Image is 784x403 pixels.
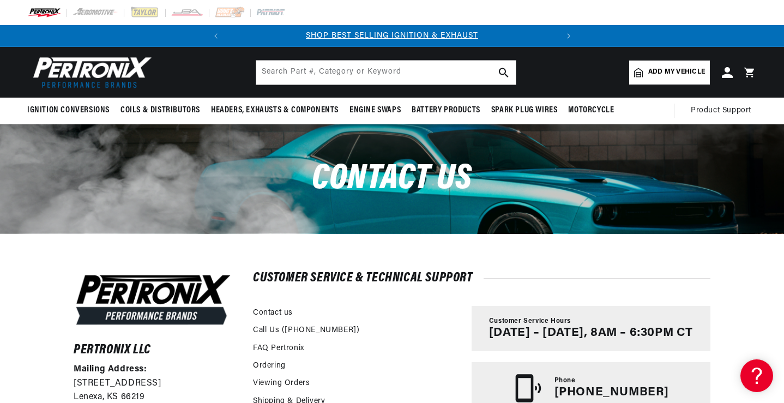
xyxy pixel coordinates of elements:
[558,25,580,47] button: Translation missing: en.sections.announcements.next_announcement
[205,25,227,47] button: Translation missing: en.sections.announcements.previous_announcement
[253,307,293,319] a: Contact us
[349,105,401,116] span: Engine Swaps
[253,342,304,354] a: FAQ Pertronix
[554,386,669,400] p: [PHONE_NUMBER]
[306,32,478,40] a: SHOP BEST SELLING IGNITION & EXHAUST
[492,61,516,85] button: search button
[491,105,558,116] span: Spark Plug Wires
[27,53,153,91] img: Pertronix
[344,98,406,123] summary: Engine Swaps
[312,161,472,197] span: Contact us
[253,324,359,336] a: Call Us ([PHONE_NUMBER])
[568,105,614,116] span: Motorcycle
[253,377,310,389] a: Viewing Orders
[554,376,576,386] span: Phone
[115,98,206,123] summary: Coils & Distributors
[211,105,339,116] span: Headers, Exhausts & Components
[629,61,710,85] a: Add my vehicle
[691,98,757,124] summary: Product Support
[27,98,115,123] summary: Ignition Conversions
[227,30,558,42] div: Announcement
[489,326,693,340] p: [DATE] – [DATE], 8AM – 6:30PM CT
[563,98,619,123] summary: Motorcycle
[412,105,480,116] span: Battery Products
[489,317,571,326] span: Customer Service Hours
[27,105,110,116] span: Ignition Conversions
[74,365,147,374] strong: Mailing Address:
[74,345,233,356] h6: Pertronix LLC
[648,67,705,77] span: Add my vehicle
[253,273,710,284] h2: Customer Service & Technical Support
[691,105,751,117] span: Product Support
[253,360,286,372] a: Ordering
[406,98,486,123] summary: Battery Products
[206,98,344,123] summary: Headers, Exhausts & Components
[486,98,563,123] summary: Spark Plug Wires
[74,377,233,391] p: [STREET_ADDRESS]
[256,61,516,85] input: Search Part #, Category or Keyword
[120,105,200,116] span: Coils & Distributors
[227,30,558,42] div: 1 of 2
